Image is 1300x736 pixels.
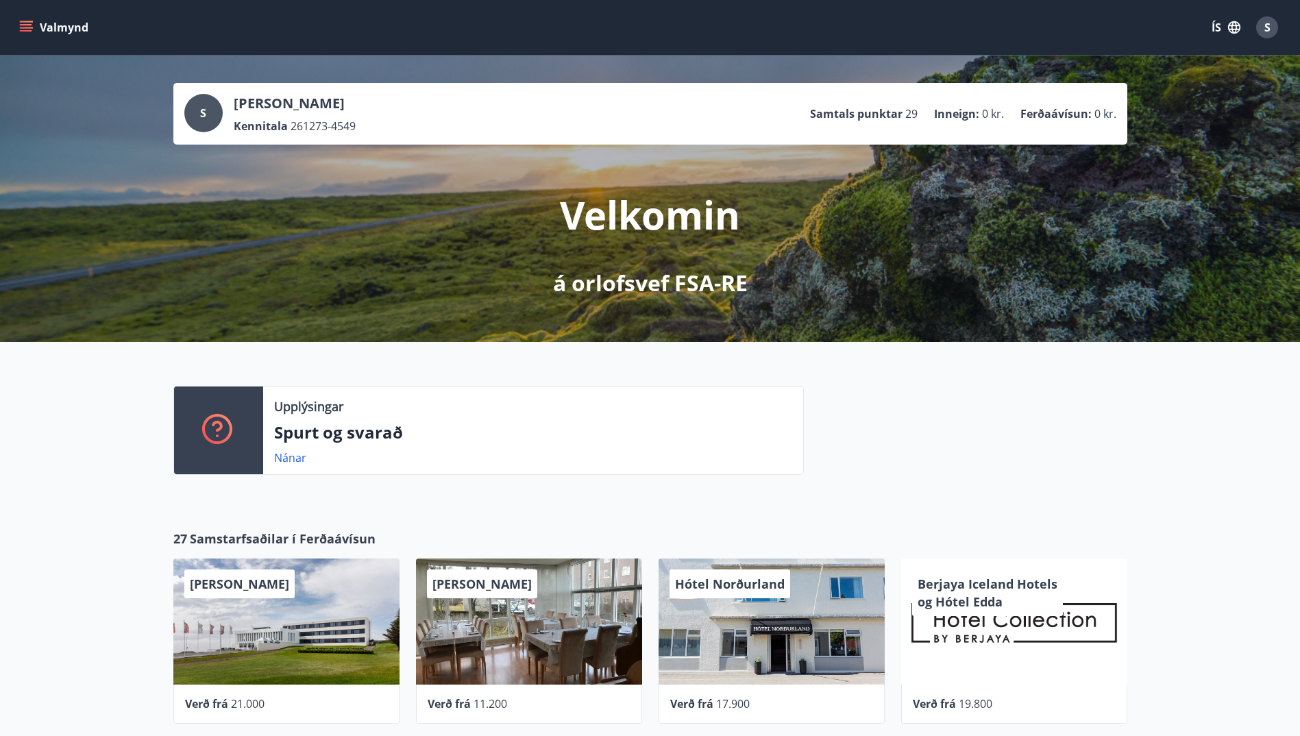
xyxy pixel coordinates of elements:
span: 0 kr. [1094,106,1116,121]
p: [PERSON_NAME] [234,94,356,113]
span: Verð frá [428,696,471,711]
span: 0 kr. [982,106,1004,121]
span: Verð frá [913,696,956,711]
button: ÍS [1204,15,1248,40]
p: Inneign : [934,106,979,121]
a: Nánar [274,450,306,465]
p: Ferðaávísun : [1020,106,1092,121]
p: Spurt og svarað [274,421,792,444]
p: á orlofsvef FSA-RE [553,268,748,298]
span: Verð frá [185,696,228,711]
button: menu [16,15,94,40]
span: Berjaya Iceland Hotels og Hótel Edda [918,576,1057,610]
span: 261273-4549 [291,119,356,134]
span: Samstarfsaðilar í Ferðaávísun [190,530,376,548]
button: S [1251,11,1284,44]
span: 21.000 [231,696,265,711]
p: Velkomin [560,188,740,241]
span: 29 [905,106,918,121]
span: Hótel Norðurland [675,576,785,592]
span: 17.900 [716,696,750,711]
span: 27 [173,530,187,548]
span: [PERSON_NAME] [190,576,289,592]
span: 19.800 [959,696,992,711]
p: Kennitala [234,119,288,134]
span: 11.200 [474,696,507,711]
span: S [1264,20,1271,35]
span: Verð frá [670,696,713,711]
p: Samtals punktar [810,106,903,121]
p: Upplýsingar [274,397,343,415]
span: S [200,106,206,121]
span: [PERSON_NAME] [432,576,532,592]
